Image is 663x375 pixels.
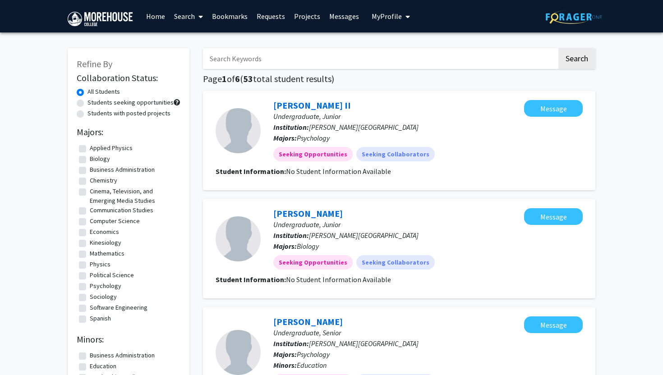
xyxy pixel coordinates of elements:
label: Software Engineering [90,303,147,312]
span: Biology [297,242,319,251]
label: Biology [90,154,110,164]
b: Majors: [273,242,297,251]
label: Economics [90,227,119,237]
span: 53 [243,73,253,84]
b: Institution: [273,339,309,348]
a: [PERSON_NAME] [273,316,343,327]
iframe: Chat [7,334,38,368]
mat-chip: Seeking Collaborators [356,147,435,161]
span: Undergraduate, Senior [273,328,341,337]
img: ForagerOne Logo [546,10,602,24]
img: Morehouse College Logo [68,12,133,26]
span: No Student Information Available [286,167,391,176]
h2: Majors: [77,127,180,137]
label: Students with posted projects [87,109,170,118]
span: Undergraduate, Junior [273,112,341,121]
mat-chip: Seeking Opportunities [273,255,353,270]
label: Spanish [90,314,111,323]
span: 6 [235,73,240,84]
span: No Student Information Available [286,275,391,284]
button: Search [558,48,595,69]
button: Message Mario Wells [524,316,583,333]
b: Majors: [273,133,297,142]
b: Institution: [273,123,309,132]
label: Computer Science [90,216,140,226]
h2: Minors: [77,334,180,345]
span: Psychology [297,350,330,359]
label: Business Administration [90,165,155,174]
label: Students seeking opportunities [87,98,174,107]
b: Majors: [273,350,297,359]
b: Institution: [273,231,309,240]
label: Applied Physics [90,143,133,153]
mat-chip: Seeking Collaborators [356,255,435,270]
label: Education [90,361,116,371]
a: Home [142,0,170,32]
span: [PERSON_NAME][GEOGRAPHIC_DATA] [309,231,419,240]
span: Undergraduate, Junior [273,220,341,229]
a: Bookmarks [207,0,252,32]
label: Mathematics [90,249,124,258]
label: Political Science [90,270,134,280]
span: [PERSON_NAME][GEOGRAPHIC_DATA] [309,339,419,348]
label: All Students [87,87,120,96]
h2: Collaboration Status: [77,73,180,83]
b: Student Information: [216,275,286,284]
a: Projects [290,0,325,32]
button: Message Craig Jones II [524,100,583,117]
span: 1 [222,73,227,84]
label: Psychology [90,281,121,291]
a: [PERSON_NAME] [273,208,343,219]
label: Physics [90,260,110,269]
a: [PERSON_NAME] II [273,100,351,111]
button: Message Imhotep Truitt [524,208,583,225]
input: Search Keywords [203,48,557,69]
span: My Profile [372,12,402,21]
label: Communication Studies [90,206,153,215]
label: Sociology [90,292,117,302]
span: Education [297,361,327,370]
h1: Page of ( total student results) [203,73,595,84]
label: Business Administration [90,351,155,360]
label: Cinema, Television, and Emerging Media Studies [90,187,178,206]
a: Messages [325,0,364,32]
b: Student Information: [216,167,286,176]
span: [PERSON_NAME][GEOGRAPHIC_DATA] [309,123,419,132]
a: Search [170,0,207,32]
span: Psychology [297,133,330,142]
a: Requests [252,0,290,32]
label: Chemistry [90,176,117,185]
label: Kinesiology [90,238,121,247]
mat-chip: Seeking Opportunities [273,147,353,161]
b: Minors: [273,361,297,370]
span: Refine By [77,58,112,69]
